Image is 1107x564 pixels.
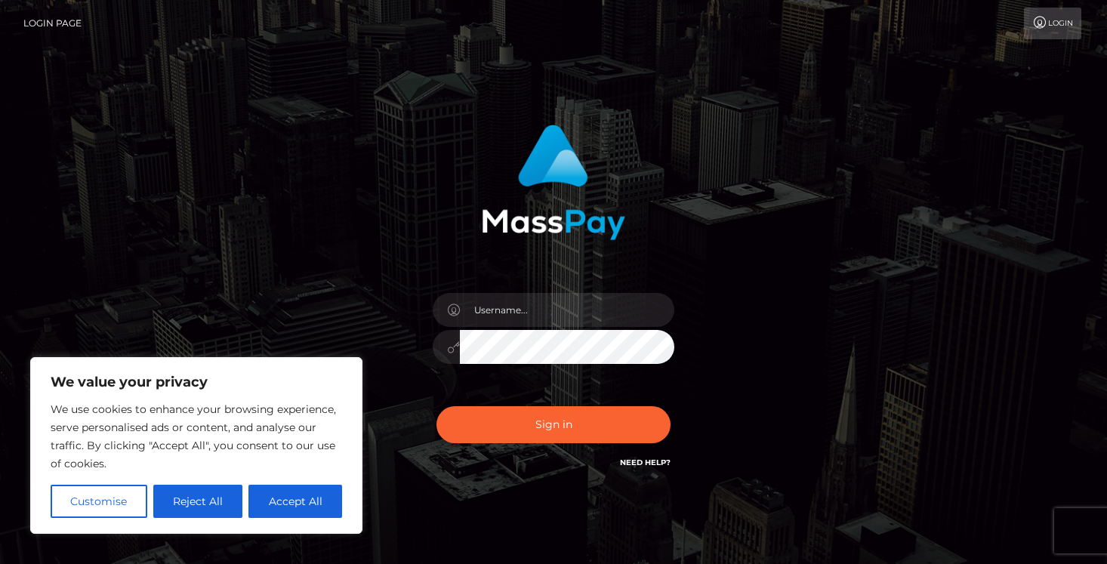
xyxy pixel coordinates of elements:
a: Login [1024,8,1081,39]
div: We value your privacy [30,357,362,534]
button: Reject All [153,485,243,518]
p: We value your privacy [51,373,342,391]
button: Sign in [436,406,671,443]
img: MassPay Login [482,125,625,240]
button: Customise [51,485,147,518]
button: Accept All [248,485,342,518]
input: Username... [460,293,674,327]
a: Need Help? [620,458,671,467]
a: Login Page [23,8,82,39]
p: We use cookies to enhance your browsing experience, serve personalised ads or content, and analys... [51,400,342,473]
